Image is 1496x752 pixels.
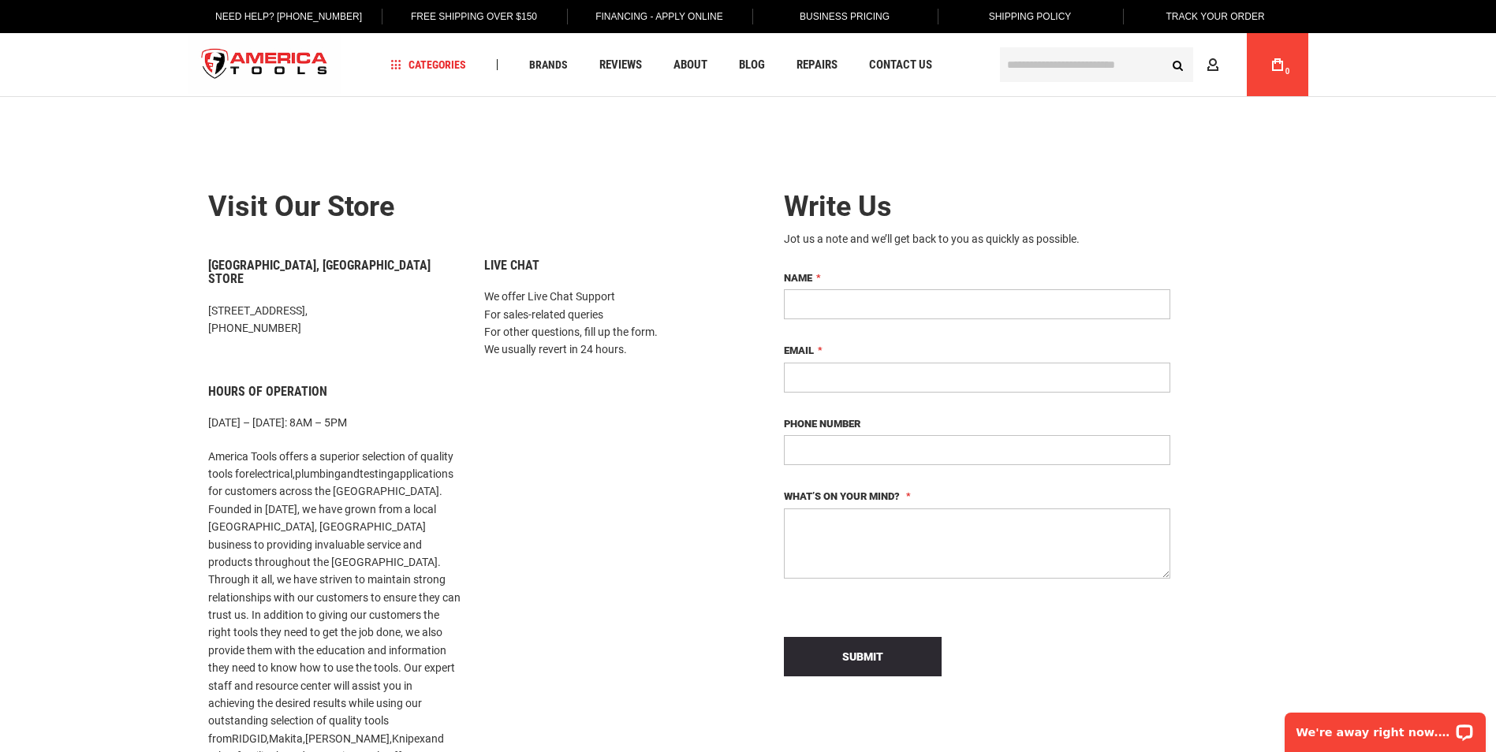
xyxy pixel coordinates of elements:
span: About [673,59,707,71]
a: electrical [249,467,293,480]
a: Brands [522,54,575,76]
a: store logo [188,35,341,95]
a: Categories [383,54,473,76]
span: Blog [739,59,765,71]
a: Blog [732,54,772,76]
a: testing [360,467,394,480]
img: America Tools [188,35,341,95]
button: Search [1163,50,1193,80]
a: RIDGID [232,732,267,745]
span: Contact Us [869,59,932,71]
p: [DATE] – [DATE]: 8AM – 5PM [208,414,461,431]
a: [PERSON_NAME] [305,732,390,745]
h6: Hours of Operation [208,385,461,399]
a: About [666,54,714,76]
h6: Live Chat [484,259,737,273]
a: 0 [1263,33,1293,96]
span: What’s on your mind? [784,490,900,502]
span: Repairs [796,59,838,71]
a: Makita [269,732,303,745]
span: Categories [390,59,466,70]
span: 0 [1285,67,1290,76]
span: Brands [529,59,568,70]
a: Knipex [392,732,425,745]
span: Submit [842,650,883,663]
p: We offer Live Chat Support For sales-related queries For other questions, fill up the form. We us... [484,288,737,359]
iframe: LiveChat chat widget [1274,702,1496,752]
span: Name [784,272,812,284]
span: Phone Number [784,418,860,430]
a: Contact Us [862,54,939,76]
button: Submit [784,637,942,676]
span: Write Us [784,190,892,223]
h2: Visit our store [208,192,737,223]
span: Email [784,344,814,356]
p: [STREET_ADDRESS], [PHONE_NUMBER] [208,302,461,337]
a: Repairs [789,54,845,76]
div: Jot us a note and we’ll get back to you as quickly as possible. [784,231,1170,247]
span: Reviews [599,59,642,71]
h6: [GEOGRAPHIC_DATA], [GEOGRAPHIC_DATA] Store [208,259,461,286]
a: Reviews [592,54,649,76]
span: Shipping Policy [989,11,1072,22]
a: plumbing [295,467,341,480]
